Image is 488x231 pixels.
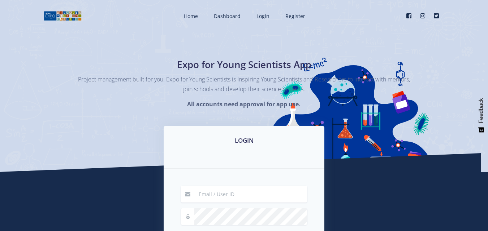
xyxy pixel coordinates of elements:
[187,100,301,108] strong: All accounts need approval for app use.
[172,136,316,145] h3: LOGIN
[112,58,376,72] h1: Expo for Young Scientists App
[214,13,241,19] span: Dashboard
[249,6,275,26] a: Login
[285,13,305,19] span: Register
[44,10,82,21] img: logo01.png
[78,75,410,94] p: Project management built for you. Expo for Young Scientists is Inspiring Young Scientists and Res...
[278,6,311,26] a: Register
[256,13,269,19] span: Login
[474,91,488,140] button: Feedback - Show survey
[177,6,204,26] a: Home
[184,13,198,19] span: Home
[478,98,484,123] span: Feedback
[194,186,307,203] input: Email / User ID
[207,6,246,26] a: Dashboard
